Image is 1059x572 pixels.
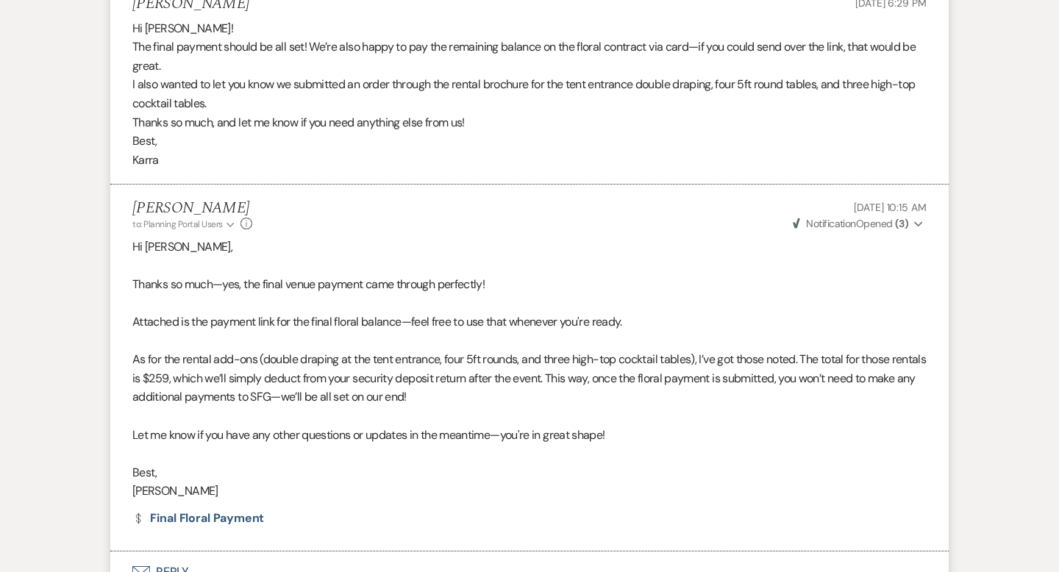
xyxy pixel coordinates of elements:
p: Thanks so much—yes, the final venue payment came through perfectly! [132,275,927,294]
span: [DATE] 10:15 AM [854,201,927,214]
p: Karra [132,151,927,170]
p: Thanks so much, and let me know if you need anything else from us! [132,113,927,132]
p: Hi [PERSON_NAME]! [132,19,927,38]
p: Best, [132,132,927,151]
a: Final Floral Payment [132,512,264,524]
span: Notification [806,217,855,230]
p: [PERSON_NAME] [132,482,927,501]
p: As for the rental add-ons (double draping at the tent entrance, four 5ft rounds, and three high-t... [132,350,927,407]
p: The final payment should be all set! We’re also happy to pay the remaining balance on the floral ... [132,37,927,75]
span: Opened [793,217,908,230]
p: Let me know if you have any other questions or updates in the meantime—you're in great shape! [132,426,927,445]
h5: [PERSON_NAME] [132,199,252,218]
p: I also wanted to let you know we submitted an order through the rental brochure for the tent entr... [132,75,927,112]
p: Hi [PERSON_NAME], [132,237,927,257]
p: Best, [132,463,927,482]
button: NotificationOpened (3) [791,216,927,232]
p: Attached is the payment link for the final floral balance—feel free to use that whenever you're r... [132,312,927,332]
strong: ( 3 ) [895,217,908,230]
button: to: Planning Portal Users [132,218,237,231]
span: to: Planning Portal Users [132,218,223,230]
